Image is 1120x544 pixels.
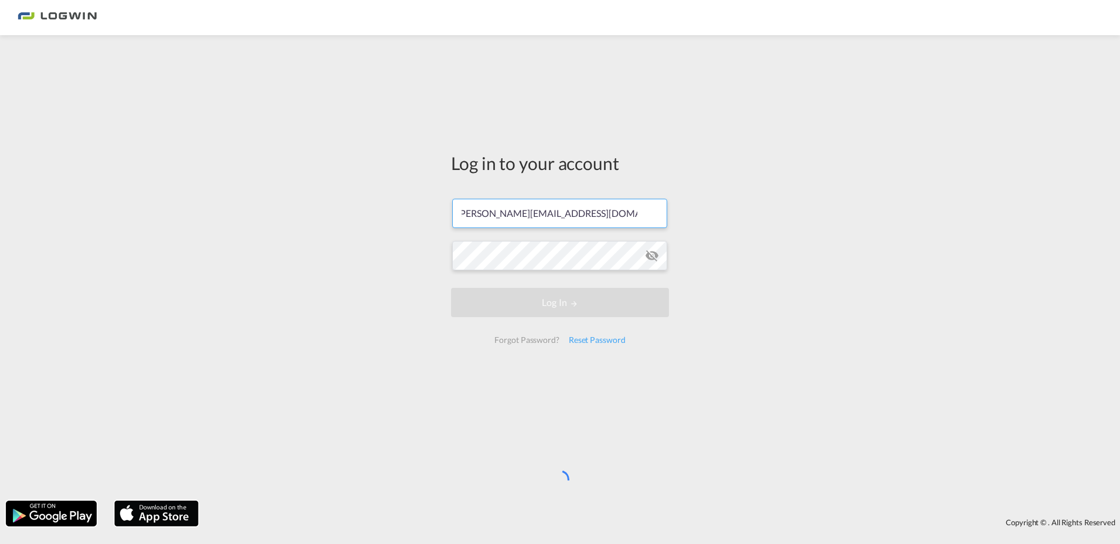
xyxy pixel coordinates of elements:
[645,249,659,263] md-icon: icon-eye-off
[113,499,200,528] img: apple.png
[5,499,98,528] img: google.png
[204,512,1120,532] div: Copyright © . All Rights Reserved
[451,151,669,175] div: Log in to your account
[451,288,669,317] button: LOGIN
[18,5,97,31] img: 2761ae10d95411efa20a1f5e0282d2d7.png
[452,199,667,228] input: Enter email/phone number
[564,329,630,351] div: Reset Password
[490,329,564,351] div: Forgot Password?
